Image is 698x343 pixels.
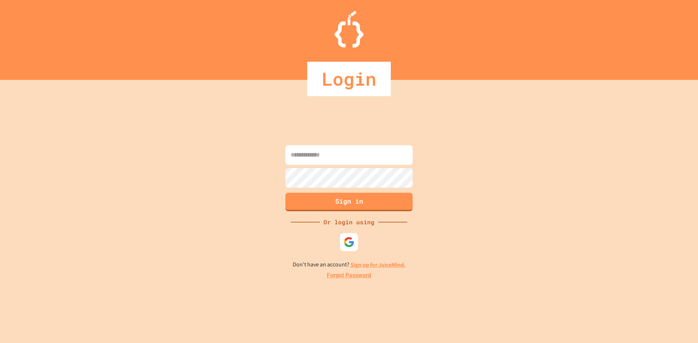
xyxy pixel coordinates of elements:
[327,271,371,280] a: Forgot Password
[293,260,406,269] p: Don't have an account?
[334,11,364,48] img: Logo.svg
[285,193,413,211] button: Sign in
[638,282,691,313] iframe: chat widget
[344,237,354,248] img: google-icon.svg
[320,218,378,226] div: Or login using
[667,314,691,336] iframe: chat widget
[350,261,406,269] a: Sign up for JuiceMind.
[307,62,391,96] div: Login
